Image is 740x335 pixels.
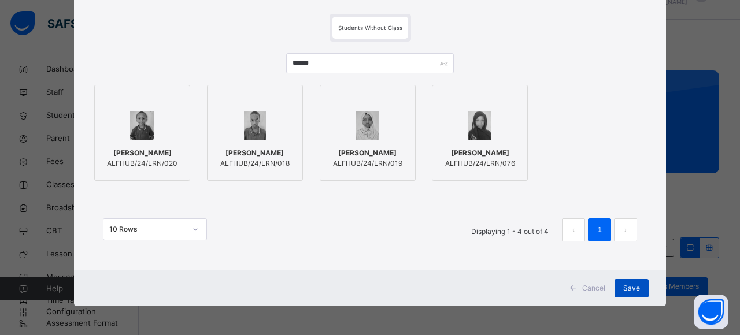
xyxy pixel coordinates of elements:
li: 1 [588,218,611,241]
button: Open asap [694,295,728,329]
span: [PERSON_NAME] [220,148,290,158]
a: 1 [594,222,605,237]
span: ALFHUB/24/LRN/020 [107,158,177,169]
span: [PERSON_NAME] [445,148,515,158]
li: 下一页 [614,218,637,241]
span: [PERSON_NAME] [333,148,402,158]
span: Save [623,283,640,293]
img: ALFHUB_24_LRN_020.png [130,111,155,140]
img: ALFHUB_24_LRN_076.png [468,111,491,140]
span: ALFHUB/24/LRN/019 [333,158,402,169]
button: prev page [562,218,585,241]
span: [PERSON_NAME] [107,148,177,158]
img: ALFHUB_24_LRN_019.png [356,111,379,140]
li: 上一页 [562,218,585,241]
span: ALFHUB/24/LRN/076 [445,158,515,169]
span: ALFHUB/24/LRN/018 [220,158,290,169]
span: Cancel [582,283,605,293]
img: ALFHUB_24_LRN_018.png [244,111,266,140]
li: Displaying 1 - 4 out of 4 [462,218,557,241]
span: Students Without Class [338,24,402,31]
div: 10 Rows [109,224,186,234]
button: next page [614,218,637,241]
